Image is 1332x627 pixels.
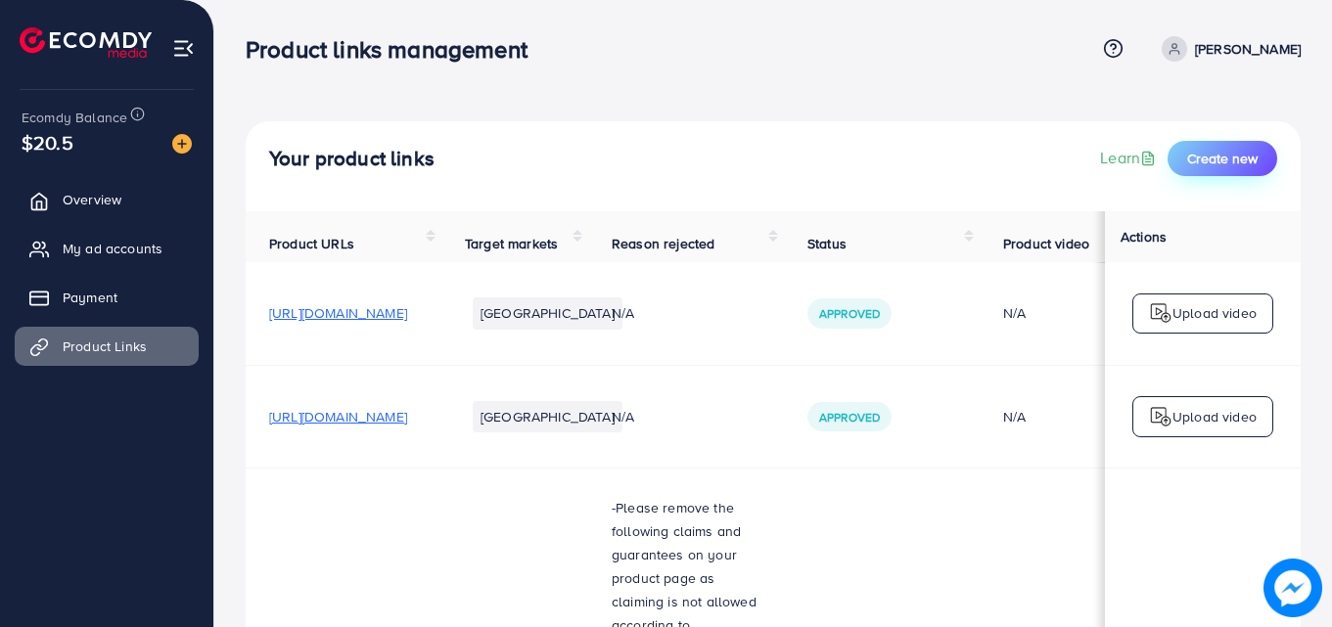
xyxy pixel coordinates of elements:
span: [URL][DOMAIN_NAME] [269,407,407,426]
span: Product video [1003,234,1089,253]
span: Payment [63,288,117,307]
span: Create new [1187,149,1258,168]
div: N/A [1003,303,1141,323]
span: Ecomdy Balance [22,108,127,127]
h3: Product links management [246,35,543,64]
span: N/A [612,303,634,323]
img: logo [1149,405,1172,428]
img: menu [172,37,195,60]
span: Approved [819,305,880,322]
span: Approved [819,409,880,425]
span: [URL][DOMAIN_NAME] [269,303,407,323]
button: Create new [1168,141,1277,176]
span: Reason rejected [612,234,714,253]
span: Product Links [63,336,147,356]
span: Status [807,234,847,253]
a: [PERSON_NAME] [1154,36,1301,62]
a: Product Links [15,327,199,366]
a: My ad accounts [15,229,199,268]
span: N/A [612,407,634,426]
img: image [1263,559,1322,617]
span: Actions [1121,227,1167,246]
span: Overview [63,190,121,209]
a: Overview [15,180,199,219]
div: N/A [1003,407,1141,426]
img: image [172,134,192,154]
li: [GEOGRAPHIC_DATA] [473,297,622,329]
span: $20.5 [22,128,73,157]
img: logo [20,27,152,58]
span: Target markets [465,234,558,253]
h4: Your product links [269,147,435,171]
span: Product URLs [269,234,354,253]
p: Upload video [1172,405,1257,428]
a: Payment [15,278,199,317]
p: [PERSON_NAME] [1195,37,1301,61]
p: Upload video [1172,301,1257,325]
img: logo [1149,301,1172,325]
a: Learn [1100,147,1160,169]
li: [GEOGRAPHIC_DATA] [473,401,622,432]
span: My ad accounts [63,239,162,258]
